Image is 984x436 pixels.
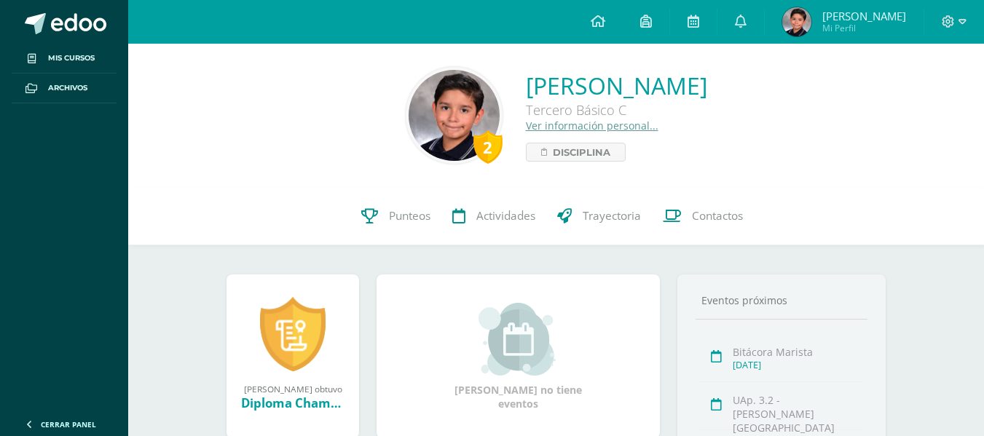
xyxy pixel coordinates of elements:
div: [PERSON_NAME] no tiene eventos [446,303,591,411]
span: Contactos [692,208,743,223]
a: Archivos [12,74,117,103]
span: Cerrar panel [41,419,96,429]
span: Actividades [476,208,535,223]
a: Trayectoria [546,187,652,245]
a: Ver información personal... [526,119,658,132]
span: Punteos [389,208,430,223]
span: Mis cursos [48,52,95,64]
span: Disciplina [553,143,610,161]
span: Trayectoria [583,208,641,223]
img: 06acc7cec6d9f5114eeeaa99db1a82ab.png [409,70,500,161]
div: [DATE] [733,359,863,371]
span: Mi Perfil [822,22,906,34]
div: Diploma Champagnat [241,395,345,411]
a: Mis cursos [12,44,117,74]
span: Archivos [48,82,87,94]
a: [PERSON_NAME] [526,70,707,101]
div: [PERSON_NAME] obtuvo [241,383,345,395]
span: [PERSON_NAME] [822,9,906,23]
a: Contactos [652,187,754,245]
div: Tercero Básico C [526,101,707,119]
div: 2 [473,130,503,164]
img: event_small.png [479,303,558,376]
a: Actividades [441,187,546,245]
img: 065004b2ddcd19ac3d703abcbadfc131.png [782,7,811,36]
a: Punteos [350,187,441,245]
a: Disciplina [526,143,626,162]
div: Eventos próximos [696,293,867,307]
div: UAp. 3.2 - [PERSON_NAME][GEOGRAPHIC_DATA] [733,393,863,435]
div: Bitácora Marista [733,345,863,359]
